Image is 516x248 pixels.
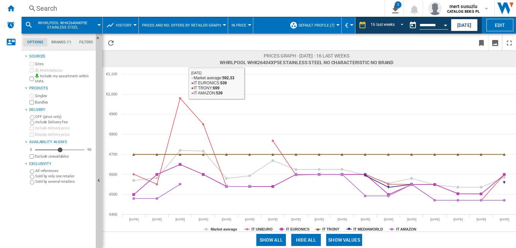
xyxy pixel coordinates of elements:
label: Include delivery price [35,126,93,131]
div: Delivery [29,107,93,113]
label: Display delivery price [35,132,93,137]
md-tab-item: Filters [75,38,97,46]
tspan: [DATE] [222,218,231,221]
md-menu: Currency [342,17,355,34]
input: Include delivery price [30,126,34,130]
button: md-calendar [406,18,420,32]
button: Prices and No. offers by retailer graph [142,17,224,34]
input: Include Delivery Fee [30,121,34,125]
button: Download as image [488,35,502,50]
tspan: IT TRONY [322,227,339,231]
tspan: IT EURONICS [286,227,309,231]
span: € [345,22,348,29]
tspan: IT AMAZON [396,227,416,231]
tspan: [DATE] [268,218,277,221]
button: In price [231,17,250,34]
tspan: [DATE] [407,218,417,221]
button: Hide [96,34,104,46]
button: WHIRLPOOL WHK26404XP5E STAINLESS STEEL [36,17,96,34]
tspan: IT UNIEURO [252,227,273,231]
label: OFF (price only) [35,114,93,119]
input: All references [30,169,34,174]
button: Show values [326,234,362,246]
md-select: REPORTS.WIZARD.STEPS.REPORT.STEPS.REPORT_OPTIONS.PERIOD: 16 last weeks [370,20,406,31]
tspan: [DATE] [430,218,440,221]
label: Bundles [35,100,93,105]
tspan: [DATE] [245,218,254,221]
button: Reload [104,35,118,50]
input: Include my assortment within stats [30,75,34,83]
div: History [106,17,135,34]
md-slider: Availability [35,147,84,153]
button: Show all [256,234,286,246]
div: Availability 46 Days [29,139,93,145]
tspan: €700 [109,152,117,156]
span: History [116,23,132,28]
button: Edit [486,19,513,31]
tspan: [DATE] [291,218,301,221]
tspan: €900 [109,112,117,116]
div: WHIRLPOOL WHK26404XP5E STAINLESS STEEL [25,17,99,34]
div: 90 [86,147,93,152]
md-tab-item: Options [23,38,47,46]
div: This report is based on a date in the past. [406,17,449,34]
tspan: €1,000 [106,92,117,96]
tspan: [DATE] [477,218,486,221]
span: WHIRLPOOL WHK26404XP5E STAINLESS STEEL [36,21,90,30]
button: History [116,17,135,34]
b: CATALOG BEKO PL [447,9,480,14]
button: Bookmark this report [475,35,488,50]
div: Default profile (7) [290,17,338,34]
span: Default profile (7) [299,23,335,28]
tspan: [DATE] [175,218,185,221]
input: Sold by only one retailer [30,175,34,179]
tspan: [DATE] [129,218,139,221]
md-tab-item: Brands (*) [47,38,75,46]
tspan: IT MEDIAWORLD [353,227,383,231]
img: mysite-bg-18x18.png [35,74,39,78]
label: Marketplaces [35,68,93,73]
input: Sold by several retailers [30,180,34,184]
button: € [345,17,352,34]
tspan: [DATE] [314,218,324,221]
tspan: [DATE] [199,218,208,221]
tspan: [DATE] [338,218,347,221]
button: Hide all [291,234,321,246]
tspan: [DATE] [384,218,393,221]
label: All references [35,168,93,173]
span: WHIRLPOOL WHK26404XP5E STAINLESS STEEL No characteristic No brand [220,59,394,66]
input: OFF (price only) [30,115,34,120]
tspan: [DATE] [361,218,370,221]
label: Sites [35,61,93,67]
div: Search [36,4,367,13]
tspan: €500 [109,192,117,196]
label: Exclude unavailables [35,154,93,159]
div: 0 [28,147,34,152]
input: Display delivery price [30,154,34,159]
button: Open calendar [439,18,451,30]
div: 1 [395,1,401,8]
button: [DATE] [451,19,478,31]
span: mert susuzlu [447,3,480,10]
label: Sold by only one retailer [35,174,93,179]
img: profile.jpg [428,2,442,15]
tspan: [DATE] [153,218,162,221]
tspan: €800 [109,132,117,136]
button: Default profile (7) [299,17,338,34]
label: Singles [35,93,93,98]
tspan: €1,100 [106,72,117,76]
div: Sources [29,54,93,59]
span: In price [231,23,246,28]
label: Sold by several retailers [35,179,93,184]
div: Products [29,86,93,91]
button: Maximize [503,35,516,50]
input: Bundles [30,100,34,105]
tspan: [DATE] [454,218,463,221]
span: Prices and No. offers by retailer graph [142,23,221,28]
label: Include Delivery Fee [35,120,93,125]
div: 16 last weeks [371,22,395,27]
input: Singles [30,94,34,98]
